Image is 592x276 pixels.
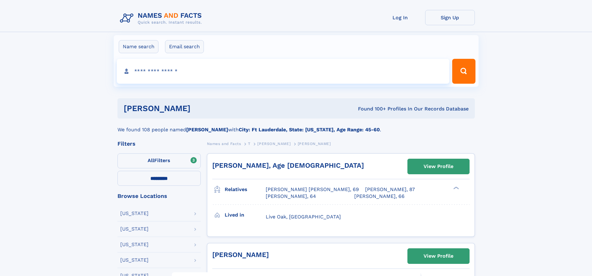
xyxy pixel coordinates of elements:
[120,242,149,247] div: [US_STATE]
[354,193,405,200] a: [PERSON_NAME], 66
[257,142,291,146] span: [PERSON_NAME]
[120,211,149,216] div: [US_STATE]
[117,119,475,133] div: We found 108 people named with .
[212,251,269,259] a: [PERSON_NAME]
[212,161,364,169] a: [PERSON_NAME], Age [DEMOGRAPHIC_DATA]
[424,159,453,174] div: View Profile
[424,249,453,263] div: View Profile
[124,105,274,112] h1: [PERSON_NAME]
[375,10,425,25] a: Log In
[120,227,149,232] div: [US_STATE]
[117,59,450,84] input: search input
[186,127,228,133] b: [PERSON_NAME]
[207,140,241,147] a: Names and Facts
[425,10,475,25] a: Sign Up
[408,159,469,174] a: View Profile
[248,142,250,146] span: T
[225,184,266,195] h3: Relatives
[365,186,415,193] a: [PERSON_NAME], 87
[298,142,331,146] span: [PERSON_NAME]
[266,186,359,193] a: [PERSON_NAME] [PERSON_NAME], 69
[257,140,291,147] a: [PERSON_NAME]
[117,141,201,147] div: Filters
[266,214,341,220] span: Live Oak, [GEOGRAPHIC_DATA]
[148,157,154,163] span: All
[225,210,266,220] h3: Lived in
[452,59,475,84] button: Search Button
[274,105,469,112] div: Found 100+ Profiles In Our Records Database
[117,193,201,199] div: Browse Locations
[408,249,469,264] a: View Profile
[119,40,158,53] label: Name search
[117,10,207,27] img: Logo Names and Facts
[452,186,459,190] div: ❯
[239,127,380,133] b: City: Ft Lauderdale, State: [US_STATE], Age Range: 45-60
[120,258,149,263] div: [US_STATE]
[117,153,201,168] label: Filters
[266,193,316,200] a: [PERSON_NAME], 64
[165,40,204,53] label: Email search
[248,140,250,147] a: T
